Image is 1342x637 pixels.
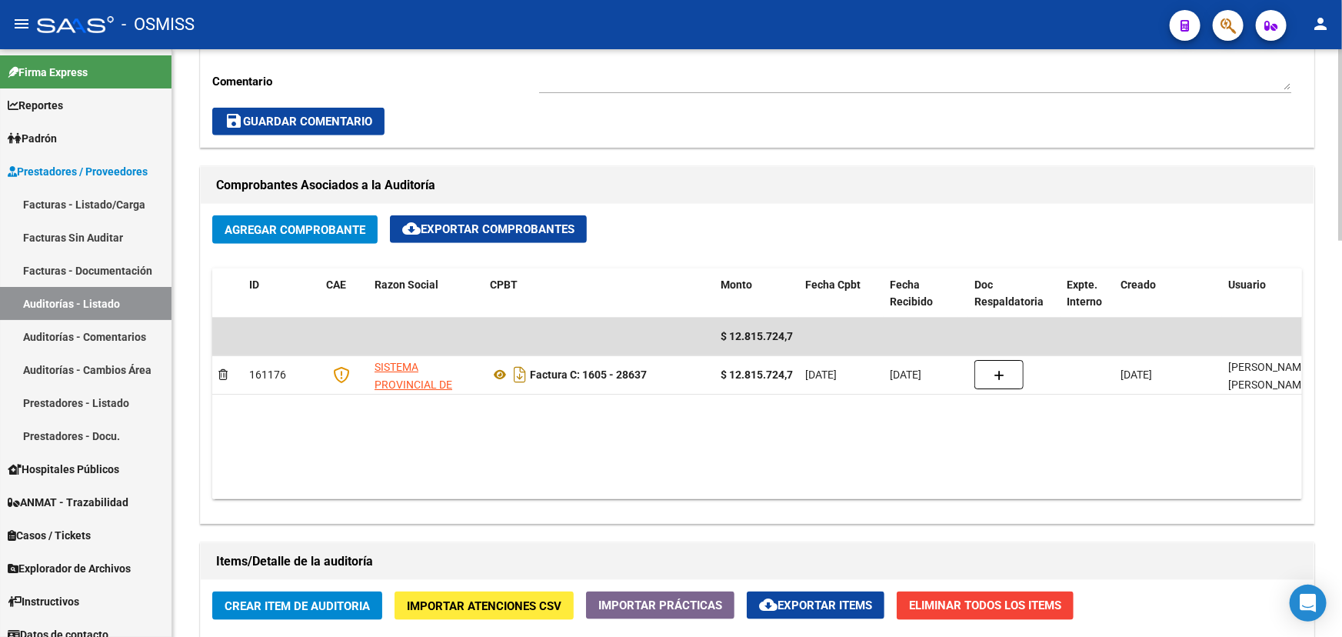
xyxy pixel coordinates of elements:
datatable-header-cell: Creado [1114,268,1222,319]
h1: Items/Detalle de la auditoría [216,549,1298,574]
span: Prestadores / Proveedores [8,163,148,180]
datatable-header-cell: ID [243,268,320,319]
button: Eliminar Todos los Items [897,592,1074,620]
span: ANMAT - Trazabilidad [8,494,128,511]
mat-icon: cloud_download [759,595,778,614]
button: Importar Prácticas [586,592,734,619]
span: - OSMISS [122,8,195,42]
span: Monto [721,278,752,291]
datatable-header-cell: CAE [320,268,368,319]
span: Importar Prácticas [598,599,722,612]
span: Eliminar Todos los Items [909,599,1061,612]
button: Agregar Comprobante [212,215,378,244]
button: Guardar Comentario [212,108,385,135]
p: Comentario [212,73,539,90]
datatable-header-cell: Monto [714,268,799,319]
datatable-header-cell: Fecha Recibido [884,268,968,319]
span: SISTEMA PROVINCIAL DE SALUD [375,361,452,409]
button: Importar Atenciones CSV [395,592,574,620]
span: Explorador de Archivos [8,560,131,577]
span: [DATE] [1121,369,1152,381]
datatable-header-cell: Expte. Interno [1061,268,1114,319]
datatable-header-cell: CPBT [484,268,714,319]
span: $ 12.815.724,77 [721,330,799,342]
span: Agregar Comprobante [225,223,365,237]
span: [DATE] [890,369,921,381]
span: Fecha Cpbt [805,278,861,291]
datatable-header-cell: Doc Respaldatoria [968,268,1061,319]
span: Doc Respaldatoria [974,278,1044,308]
span: Instructivos [8,593,79,610]
span: Importar Atenciones CSV [407,599,561,613]
span: 161176 [249,369,286,381]
button: Crear Item de Auditoria [212,592,382,620]
strong: Factura C: 1605 - 28637 [530,369,647,381]
button: Exportar Items [747,592,884,619]
i: Descargar documento [510,362,530,387]
span: Firma Express [8,64,88,81]
mat-icon: person [1311,15,1330,33]
mat-icon: cloud_download [402,219,421,238]
datatable-header-cell: Razon Social [368,268,484,319]
span: Crear Item de Auditoria [225,599,370,613]
span: Exportar Items [759,599,872,612]
span: Razon Social [375,278,438,291]
div: Open Intercom Messenger [1290,585,1327,622]
span: Hospitales Públicos [8,461,119,478]
span: Creado [1121,278,1156,291]
span: CAE [326,278,346,291]
mat-icon: menu [12,15,31,33]
span: CPBT [490,278,518,291]
span: Usuario [1228,278,1266,291]
mat-icon: save [225,112,243,130]
span: Casos / Tickets [8,527,91,544]
span: Padrón [8,130,57,147]
span: Fecha Recibido [890,278,933,308]
span: Reportes [8,97,63,114]
h1: Comprobantes Asociados a la Auditoría [216,173,1298,198]
span: Expte. Interno [1067,278,1102,308]
span: Guardar Comentario [225,115,372,128]
span: ID [249,278,259,291]
datatable-header-cell: Fecha Cpbt [799,268,884,319]
strong: $ 12.815.724,77 [721,369,799,381]
button: Exportar Comprobantes [390,215,587,243]
span: [DATE] [805,369,837,381]
span: Exportar Comprobantes [402,222,574,236]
